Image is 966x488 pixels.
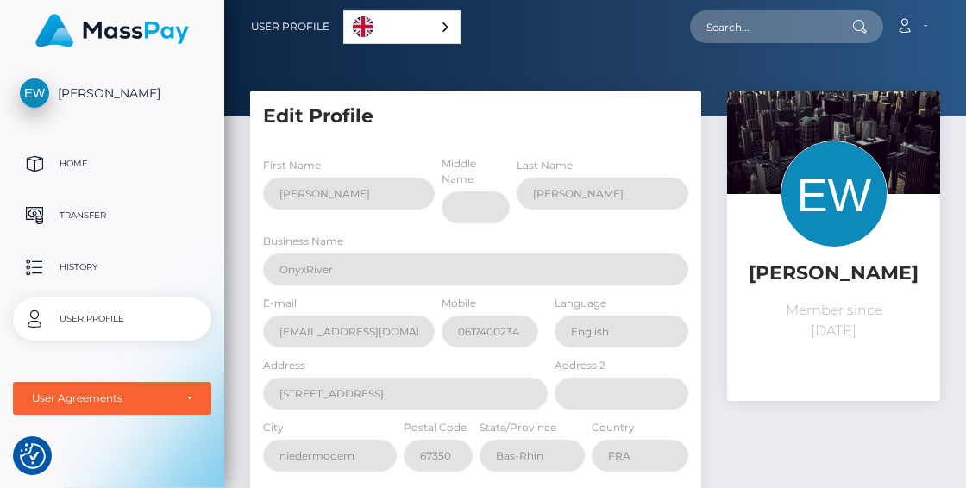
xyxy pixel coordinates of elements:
span: [PERSON_NAME] [13,85,211,101]
a: History [13,246,211,289]
label: Mobile [442,296,476,311]
label: State/Province [480,420,556,435]
label: Middle Name [442,156,510,187]
a: Transfer [13,194,211,237]
aside: Language selected: English [343,10,461,44]
button: Consent Preferences [20,443,46,469]
p: User Profile [20,306,204,332]
a: User Profile [251,9,329,45]
img: ... [727,91,940,232]
a: User Profile [13,297,211,341]
label: Address [263,358,305,373]
button: User Agreements [13,382,211,415]
label: Postal Code [404,420,467,435]
label: Address 2 [555,358,605,373]
label: Business Name [263,234,343,249]
div: Language [343,10,461,44]
p: Home [20,151,204,177]
label: First Name [263,158,321,173]
label: City [263,420,284,435]
h5: Edit Profile [263,103,688,130]
label: E-mail [263,296,297,311]
label: Country [592,420,635,435]
p: Transfer [20,203,204,228]
img: MassPay [35,14,189,47]
input: Search... [690,10,852,43]
p: Member since [DATE] [740,300,927,341]
label: Last Name [517,158,573,173]
img: Revisit consent button [20,443,46,469]
div: User Agreements [32,391,173,405]
label: Language [555,296,606,311]
p: History [20,254,204,280]
a: English [344,11,460,43]
a: Home [13,142,211,185]
h5: [PERSON_NAME] [740,260,927,287]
